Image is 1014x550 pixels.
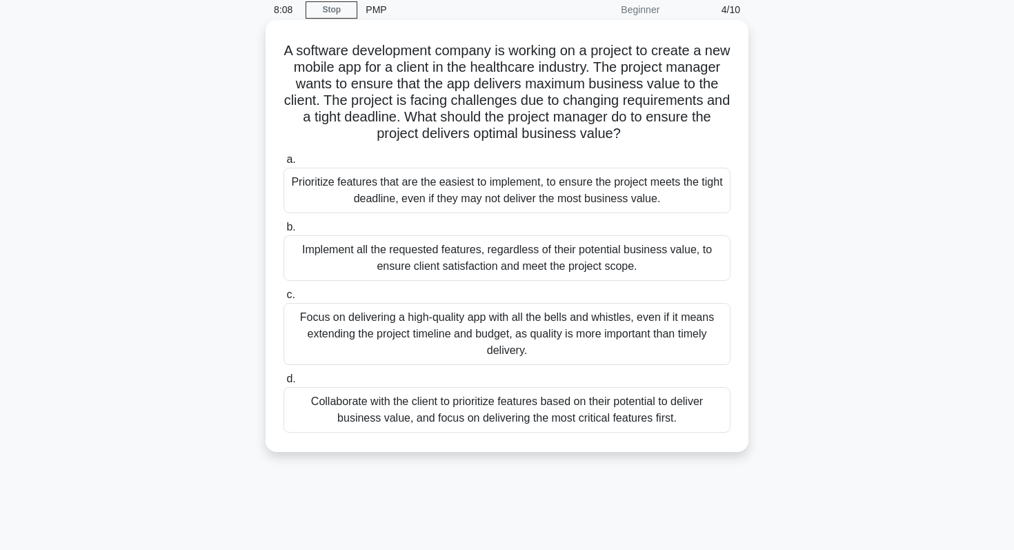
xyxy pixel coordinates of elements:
[286,153,295,165] span: a.
[286,373,295,384] span: d.
[284,168,730,213] div: Prioritize features that are the easiest to implement, to ensure the project meets the tight dead...
[282,42,732,143] h5: A software development company is working on a project to create a new mobile app for a client in...
[284,303,730,365] div: Focus on delivering a high-quality app with all the bells and whistles, even if it means extendin...
[284,387,730,433] div: Collaborate with the client to prioritize features based on their potential to deliver business v...
[286,221,295,233] span: b.
[306,1,357,19] a: Stop
[284,235,730,281] div: Implement all the requested features, regardless of their potential business value, to ensure cli...
[286,288,295,300] span: c.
